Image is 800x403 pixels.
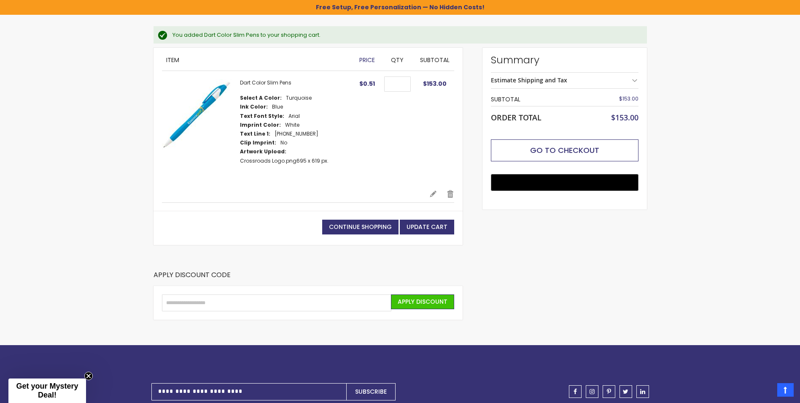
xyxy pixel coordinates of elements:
dd: [PHONE_NUMBER] [275,131,318,137]
button: Buy with GPay [491,174,638,191]
strong: Estimate Shipping and Tax [491,76,567,84]
a: Dart Color slim Pens-Turquoise [162,79,240,181]
span: Go to Checkout [530,145,599,155]
dd: White [285,122,299,128]
a: Dart Color Slim Pens [240,79,291,86]
span: linkedin [640,389,645,395]
dt: Text Line 1 [240,131,270,137]
a: Crossroads Logo.png [240,157,296,164]
span: facebook [574,389,577,395]
div: You added Dart Color Slim Pens to your shopping cart. [172,31,638,39]
button: Subscribe [346,383,396,400]
dt: Artwork Upload [240,148,286,155]
span: Qty [391,56,404,64]
dt: Imprint Color [240,122,281,128]
a: Continue Shopping [322,220,399,234]
dd: 695 x 619 px. [240,158,329,164]
dt: Text Font Style [240,113,284,120]
dd: Turquoise [286,95,312,101]
span: Update Cart [407,223,447,231]
strong: Summary [491,53,638,67]
button: Close teaser [84,372,93,380]
span: $153.00 [423,79,447,88]
span: $153.00 [619,95,638,102]
span: Item [166,56,179,64]
dd: Arial [288,113,300,120]
span: Subscribe [355,387,387,396]
span: Apply Discount [398,297,447,306]
span: $153.00 [611,112,638,123]
span: Price [359,56,375,64]
dd: Blue [272,103,283,110]
a: linkedin [636,385,649,398]
strong: Apply Discount Code [154,270,231,286]
th: Subtotal [491,93,589,106]
dt: Clip Imprint [240,139,276,146]
span: instagram [590,389,595,395]
dt: Ink Color [240,103,268,110]
div: Get your Mystery Deal!Close teaser [8,378,86,403]
a: Top [777,383,794,397]
dd: No [280,139,287,146]
a: pinterest [603,385,615,398]
span: Subtotal [420,56,450,64]
span: Get your Mystery Deal! [16,382,78,399]
span: pinterest [607,389,611,395]
button: Update Cart [400,220,454,234]
strong: Order Total [491,111,541,123]
span: twitter [623,389,628,395]
span: $0.51 [359,79,375,88]
span: Continue Shopping [329,223,392,231]
a: facebook [569,385,582,398]
a: instagram [586,385,598,398]
img: Dart Color slim Pens-Turquoise [162,79,232,149]
button: Go to Checkout [491,139,638,161]
dt: Select A Color [240,95,282,101]
a: twitter [620,385,632,398]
